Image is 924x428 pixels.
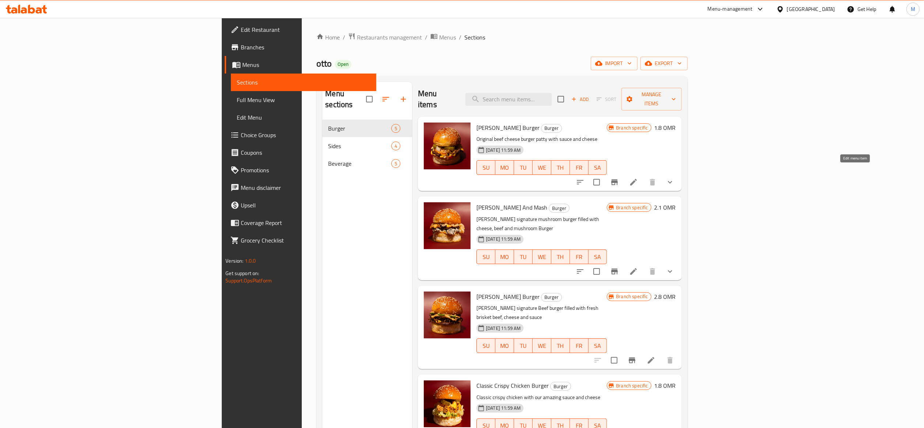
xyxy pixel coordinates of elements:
a: Menus [430,33,456,42]
button: delete [661,352,679,369]
span: FR [573,341,586,351]
span: TH [554,341,567,351]
button: MO [495,249,514,264]
span: SA [592,162,604,173]
a: Grocery Checklist [225,232,376,249]
span: Version: [225,256,243,266]
span: Get support on: [225,269,259,278]
a: Edit menu item [629,267,638,276]
span: Beverage [328,159,391,168]
button: export [640,57,688,70]
span: Select to update [607,353,622,368]
span: 1.0.0 [245,256,256,266]
a: Menus [225,56,376,74]
button: import [591,57,638,70]
a: Restaurants management [348,33,422,42]
span: Edit Menu [237,113,370,122]
button: SA [589,249,607,264]
a: Coupons [225,144,376,161]
span: Full Menu View [237,95,370,104]
span: Burger [541,293,562,301]
button: MO [495,160,514,175]
span: Add item [569,94,592,105]
p: [PERSON_NAME] signature mushroom burger filled with cheese, beef and mushroom Burger [476,215,607,233]
div: Burger [541,124,562,133]
span: Sections [237,78,370,87]
span: Manage items [627,90,676,108]
img: Classic Crispy Chicken Burger [424,380,471,427]
span: SU [480,162,493,173]
span: Branch specific [613,293,651,300]
span: SA [592,252,604,262]
button: show more [661,173,679,191]
div: Menu-management [708,5,753,14]
button: FR [570,338,589,353]
svg: Show Choices [666,178,674,187]
a: Promotions [225,161,376,179]
p: Classic crispy chicken with our amazing sauce and cheese [476,393,607,402]
span: Menu disclaimer [241,183,370,192]
button: Add [569,94,592,105]
span: TH [554,162,567,173]
span: TU [517,252,530,262]
span: SU [480,252,493,262]
span: FR [573,162,586,173]
div: Sides [328,142,391,150]
a: Support.OpsPlatform [225,276,272,285]
span: Restaurants management [357,33,422,42]
button: sort-choices [571,263,589,280]
span: Add [570,95,590,104]
input: search [465,93,552,106]
div: items [391,159,400,168]
span: Grocery Checklist [241,236,370,245]
span: TU [517,341,530,351]
button: FR [570,249,589,264]
span: Burger [328,124,391,133]
span: Sections [464,33,485,42]
span: import [597,59,632,68]
a: Coverage Report [225,214,376,232]
span: Branches [241,43,370,52]
button: WE [533,338,551,353]
span: [DATE] 11:59 AM [483,325,524,332]
button: SU [476,249,495,264]
button: delete [644,263,661,280]
h6: 2.1 OMR [654,202,676,213]
span: MO [498,252,511,262]
button: Manage items [621,88,682,110]
button: TH [551,249,570,264]
span: 5 [392,160,400,167]
span: 5 [392,125,400,132]
div: Burger5 [322,120,412,137]
button: SU [476,338,495,353]
a: Edit menu item [647,356,655,365]
img: Otto Brisket Burger [424,292,471,338]
h6: 2.8 OMR [654,292,676,302]
span: [DATE] 11:59 AM [483,405,524,412]
div: Sides4 [322,137,412,155]
span: Edit Restaurant [241,25,370,34]
li: / [425,33,427,42]
div: Burger [549,204,570,213]
span: Select to update [589,264,604,279]
span: Branch specific [613,124,651,131]
span: [PERSON_NAME] Burger [476,122,540,133]
a: Full Menu View [231,91,376,109]
div: items [391,124,400,133]
span: [PERSON_NAME] And Mash [476,202,547,213]
div: [GEOGRAPHIC_DATA] [787,5,835,13]
span: 4 [392,143,400,150]
p: [PERSON_NAME] signature Beef burger filled with fresh brisket beef, cheese and sauce [476,304,607,322]
button: SA [589,160,607,175]
button: WE [533,249,551,264]
span: [DATE] 11:59 AM [483,236,524,243]
button: MO [495,338,514,353]
a: Branches [225,38,376,56]
img: Otto Cheese Burger [424,123,471,169]
span: Coupons [241,148,370,157]
div: Burger [541,293,562,302]
span: [PERSON_NAME] Burger [476,291,540,302]
span: Choice Groups [241,131,370,139]
span: Upsell [241,201,370,210]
